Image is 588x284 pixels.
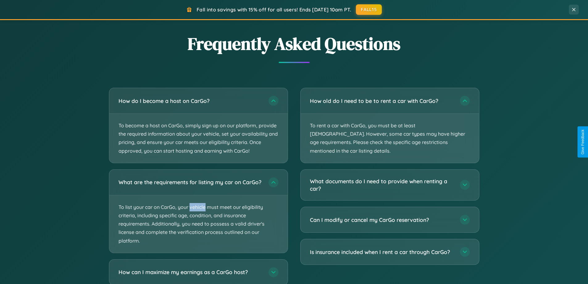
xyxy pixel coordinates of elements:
h2: Frequently Asked Questions [109,32,479,56]
h3: What are the requirements for listing my car on CarGo? [119,178,262,186]
p: To become a host on CarGo, simply sign up on our platform, provide the required information about... [109,114,288,163]
h3: Can I modify or cancel my CarGo reservation? [310,216,454,224]
p: To rent a car with CarGo, you must be at least [DEMOGRAPHIC_DATA]. However, some car types may ha... [301,114,479,163]
h3: What documents do I need to provide when renting a car? [310,177,454,193]
h3: How can I maximize my earnings as a CarGo host? [119,268,262,276]
span: Fall into savings with 15% off for all users! Ends [DATE] 10am PT. [197,6,351,13]
h3: How old do I need to be to rent a car with CarGo? [310,97,454,105]
h3: Is insurance included when I rent a car through CarGo? [310,248,454,256]
button: FALL15 [356,4,382,15]
p: To list your car on CarGo, your vehicle must meet our eligibility criteria, including specific ag... [109,195,288,253]
div: Give Feedback [581,129,585,155]
h3: How do I become a host on CarGo? [119,97,262,105]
